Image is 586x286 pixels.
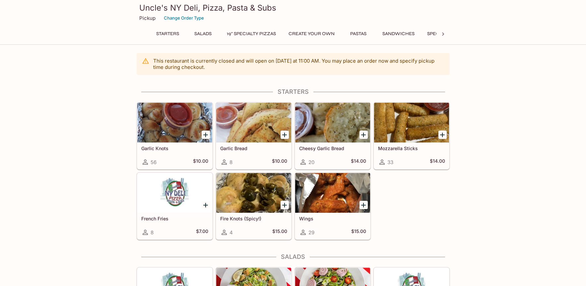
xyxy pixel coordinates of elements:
[188,29,218,38] button: Salads
[137,103,212,143] div: Garlic Knots
[423,29,477,38] button: Specialty Hoagies
[220,145,287,151] h5: Garlic Bread
[216,103,291,143] div: Garlic Bread
[344,29,373,38] button: Pastas
[139,15,156,21] p: Pickup
[281,201,289,209] button: Add Fire Knots (Spicy!)
[299,216,366,221] h5: Wings
[202,131,210,139] button: Add Garlic Knots
[387,159,393,165] span: 33
[161,13,207,23] button: Change Order Type
[196,228,208,236] h5: $7.00
[281,131,289,139] button: Add Garlic Bread
[223,29,280,38] button: 19" Specialty Pizzas
[137,253,450,260] h4: Salads
[379,29,418,38] button: Sandwiches
[374,102,449,169] a: Mozzarella Sticks33$14.00
[151,229,154,236] span: 8
[272,228,287,236] h5: $15.00
[430,158,445,166] h5: $14.00
[295,173,370,213] div: Wings
[359,201,368,209] button: Add Wings
[378,145,445,151] h5: Mozzarella Sticks
[137,173,213,240] a: French Fries8$7.00
[229,159,232,165] span: 8
[220,216,287,221] h5: Fire Knots (Spicy!)
[193,158,208,166] h5: $10.00
[351,228,366,236] h5: $15.00
[137,102,213,169] a: Garlic Knots56$10.00
[308,229,314,236] span: 29
[299,145,366,151] h5: Cheesy Garlic Bread
[308,159,314,165] span: 20
[216,173,292,240] a: Fire Knots (Spicy!)4$15.00
[229,229,233,236] span: 4
[295,103,370,143] div: Cheesy Garlic Bread
[359,131,368,139] button: Add Cheesy Garlic Bread
[438,131,447,139] button: Add Mozzarella Sticks
[202,201,210,209] button: Add French Fries
[153,29,183,38] button: Starters
[137,88,450,95] h4: Starters
[295,102,370,169] a: Cheesy Garlic Bread20$14.00
[139,3,447,13] h3: Uncle's NY Deli, Pizza, Pasta & Subs
[137,173,212,213] div: French Fries
[285,29,338,38] button: Create Your Own
[216,173,291,213] div: Fire Knots (Spicy!)
[351,158,366,166] h5: $14.00
[272,158,287,166] h5: $10.00
[295,173,370,240] a: Wings29$15.00
[141,216,208,221] h5: French Fries
[141,145,208,151] h5: Garlic Knots
[151,159,157,165] span: 56
[153,58,444,70] p: This restaurant is currently closed and will open on [DATE] at 11:00 AM . You may place an order ...
[216,102,292,169] a: Garlic Bread8$10.00
[374,103,449,143] div: Mozzarella Sticks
